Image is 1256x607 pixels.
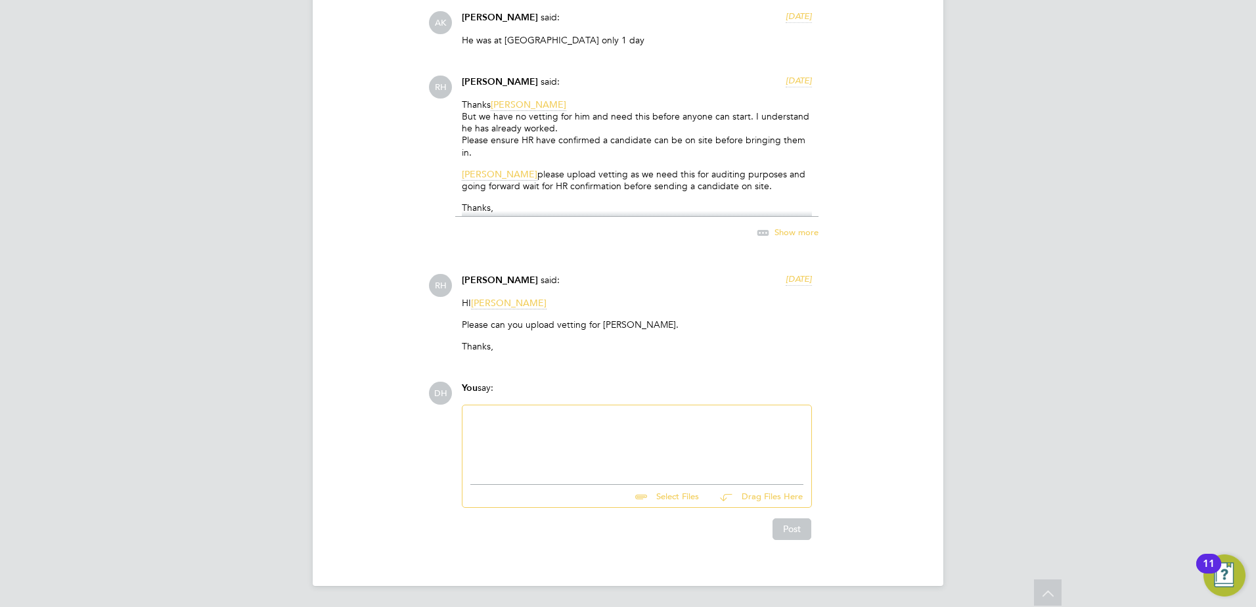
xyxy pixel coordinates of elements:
[462,382,478,393] span: You
[491,99,566,111] span: [PERSON_NAME]
[462,319,812,330] p: Please can you upload vetting for [PERSON_NAME].
[429,11,452,34] span: AK
[462,168,812,192] p: please upload vetting as we need this for auditing purposes and going forward wait for HR confirm...
[462,340,812,352] p: Thanks,
[786,11,812,22] span: [DATE]
[462,168,537,181] span: [PERSON_NAME]
[429,274,452,297] span: RH
[462,12,538,23] span: [PERSON_NAME]
[773,518,811,539] button: Post
[462,99,812,158] p: Thanks But we have no vetting for him and need this before anyone can start. I understand he has ...
[709,483,803,510] button: Drag Files Here
[462,297,812,309] p: HI
[541,76,560,87] span: said:
[429,76,452,99] span: RH
[541,11,560,23] span: said:
[541,274,560,286] span: said:
[1203,564,1215,581] div: 11
[1203,554,1245,596] button: Open Resource Center, 11 new notifications
[462,76,538,87] span: [PERSON_NAME]
[471,297,547,309] span: [PERSON_NAME]
[462,34,812,46] p: He was at [GEOGRAPHIC_DATA] only 1 day
[429,382,452,405] span: DH
[462,202,812,214] p: Thanks,
[786,75,812,86] span: [DATE]
[786,273,812,284] span: [DATE]
[462,275,538,286] span: [PERSON_NAME]
[774,226,819,237] span: Show more
[462,382,812,405] div: say:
